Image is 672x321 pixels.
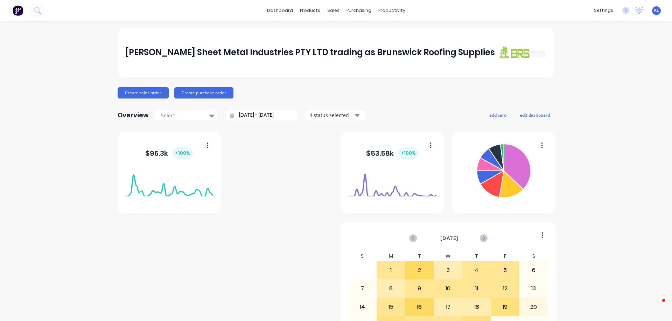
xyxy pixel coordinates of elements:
[462,251,491,261] div: T
[349,280,377,297] div: 7
[498,46,547,59] img: J A Sheet Metal Industries PTY LTD trading as Brunswick Roofing Supplies
[13,5,23,16] img: Factory
[491,298,519,316] div: 19
[296,5,324,16] div: products
[349,298,377,316] div: 14
[434,262,462,279] div: 3
[520,262,548,279] div: 6
[118,87,169,99] button: Create sales order
[406,262,434,279] div: 2
[515,110,554,119] button: edit dashboard
[377,251,405,261] div: M
[406,280,434,297] div: 9
[309,111,353,119] div: 4 status selected
[485,110,511,119] button: add card
[491,280,519,297] div: 12
[174,87,233,99] button: Create purchase order
[463,298,491,316] div: 18
[405,251,434,261] div: T
[491,262,519,279] div: 5
[377,298,405,316] div: 15
[375,5,409,16] div: productivity
[434,280,462,297] div: 10
[172,147,193,159] div: + 100 %
[406,298,434,316] div: 16
[348,251,377,261] div: S
[648,297,665,314] iframe: Intercom live chat
[398,147,419,159] div: + 100 %
[145,147,193,159] div: $ 96.3k
[324,5,343,16] div: sales
[306,110,365,121] button: 4 status selected
[491,251,519,261] div: F
[118,108,149,122] div: Overview
[463,280,491,297] div: 11
[125,45,495,59] div: [PERSON_NAME] Sheet Metal Industries PTY LTD trading as Brunswick Roofing Supplies
[377,262,405,279] div: 1
[377,280,405,297] div: 8
[590,5,617,16] div: settings
[366,147,419,159] div: $ 53.58k
[520,280,548,297] div: 13
[440,234,458,242] span: [DATE]
[463,262,491,279] div: 4
[434,298,462,316] div: 17
[654,7,659,14] span: AL
[434,251,462,261] div: W
[343,5,375,16] div: purchasing
[520,298,548,316] div: 20
[264,5,296,16] a: dashboard
[519,251,548,261] div: S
